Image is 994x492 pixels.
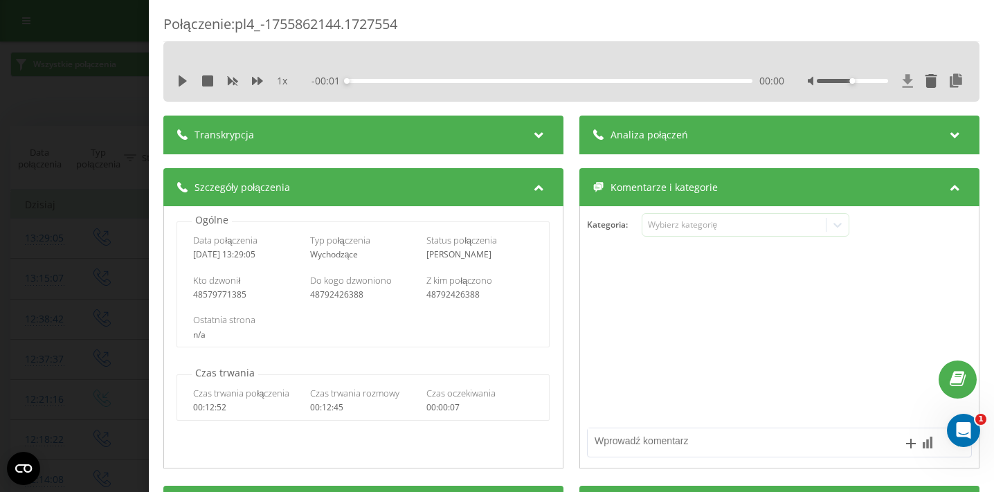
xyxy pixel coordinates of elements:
[427,403,534,412] div: 00:00:07
[850,78,856,84] div: Accessibility label
[7,452,40,485] button: Open CMP widget
[759,74,784,88] span: 00:00
[975,414,986,425] span: 1
[310,387,399,399] span: Czas trwania rozmowy
[310,290,417,300] div: 48792426388
[611,181,719,194] span: Komentarze i kategorie
[310,403,417,412] div: 00:12:45
[427,248,492,260] span: [PERSON_NAME]
[195,181,290,194] span: Szczegóły połączenia
[194,403,300,412] div: 00:12:52
[194,250,300,259] div: [DATE] 13:29:05
[311,74,347,88] span: - 00:01
[163,15,979,42] div: Połączenie : pl4_-1755862144.1727554
[194,290,300,300] div: 48579771385
[194,274,241,286] span: Kto dzwonił
[310,274,392,286] span: Do kogo dzwoniono
[194,234,258,246] span: Data połączenia
[427,290,534,300] div: 48792426388
[427,387,496,399] span: Czas oczekiwania
[194,387,290,399] span: Czas trwania połączenia
[611,128,689,142] span: Analiza połączeń
[648,219,821,230] div: Wybierz kategorię
[947,414,980,447] iframe: Intercom live chat
[192,366,258,380] p: Czas trwania
[588,220,642,230] h4: Kategoria :
[344,78,350,84] div: Accessibility label
[310,248,359,260] span: Wychodzące
[194,313,256,326] span: Ostatnia strona
[195,128,254,142] span: Transkrypcja
[277,74,287,88] span: 1 x
[192,213,232,227] p: Ogólne
[310,234,370,246] span: Typ połączenia
[427,274,493,286] span: Z kim połączono
[194,330,534,340] div: n/a
[427,234,498,246] span: Status połączenia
